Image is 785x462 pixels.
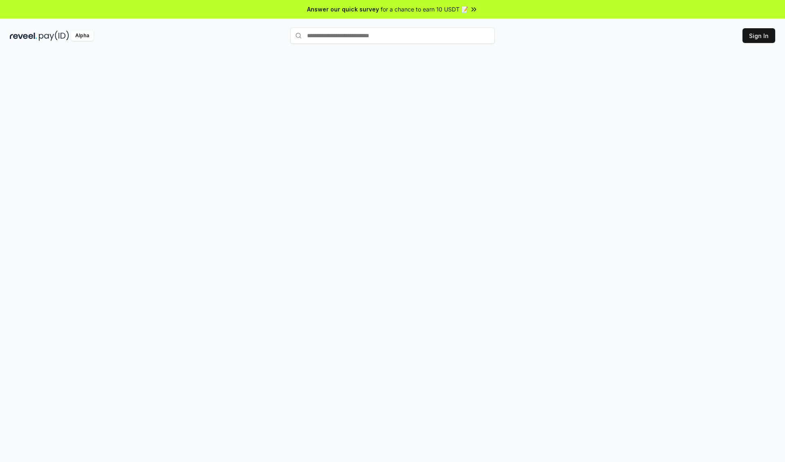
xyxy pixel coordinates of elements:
span: for a chance to earn 10 USDT 📝 [381,5,468,14]
button: Sign In [742,28,775,43]
img: pay_id [39,31,69,41]
img: reveel_dark [10,31,37,41]
span: Answer our quick survey [307,5,379,14]
div: Alpha [71,31,94,41]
